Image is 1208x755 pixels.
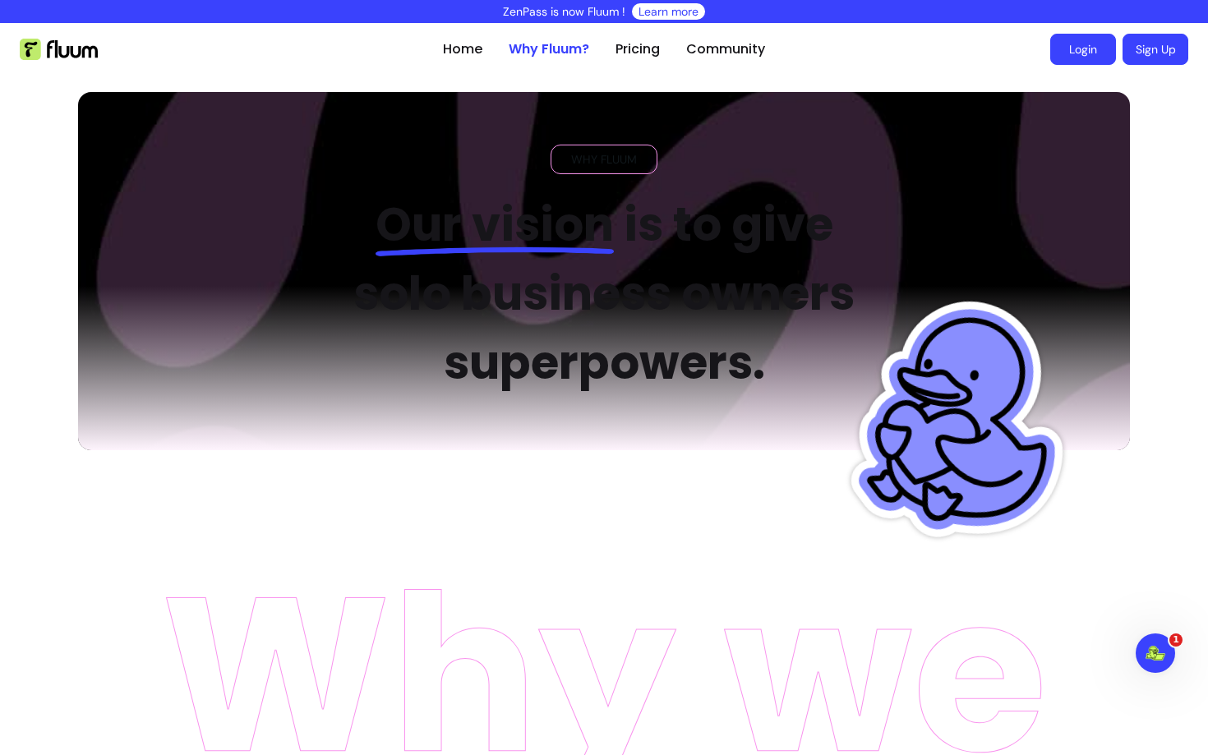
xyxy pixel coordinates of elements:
[565,151,643,168] span: WHY FLUUM
[639,3,699,20] a: Learn more
[837,260,1095,583] img: Fluum Duck sticker
[686,39,765,59] a: Community
[1050,34,1116,65] a: Login
[20,39,98,60] img: Fluum Logo
[1136,633,1175,673] iframe: Intercom live chat
[616,39,660,59] a: Pricing
[1169,633,1183,647] span: 1
[509,39,589,59] a: Why Fluum?
[503,3,625,20] p: ZenPass is now Fluum !
[376,192,614,257] span: Our vision
[443,39,482,59] a: Home
[326,191,883,398] h2: is to give solo business owners superpowers.
[1123,34,1188,65] a: Sign Up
